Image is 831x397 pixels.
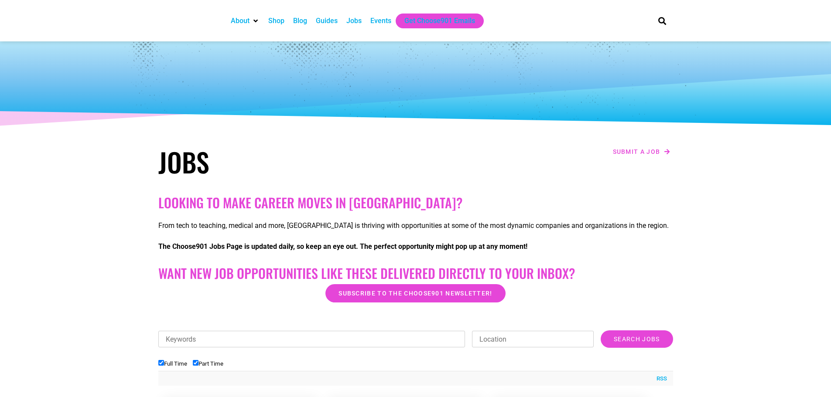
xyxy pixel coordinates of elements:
h1: Jobs [158,146,411,177]
h2: Want New Job Opportunities like these Delivered Directly to your Inbox? [158,265,673,281]
nav: Main nav [226,14,643,28]
label: Part Time [193,360,223,367]
input: Search Jobs [601,330,673,348]
div: Search [655,14,669,28]
label: Full Time [158,360,187,367]
a: Jobs [346,16,362,26]
a: Guides [316,16,338,26]
input: Part Time [193,360,198,366]
a: Submit a job [610,146,673,157]
span: Subscribe to the Choose901 newsletter! [339,290,492,296]
input: Full Time [158,360,164,366]
a: Get Choose901 Emails [404,16,475,26]
input: Location [472,331,594,347]
a: RSS [652,374,667,383]
a: Blog [293,16,307,26]
a: About [231,16,250,26]
strong: The Choose901 Jobs Page is updated daily, so keep an eye out. The perfect opportunity might pop u... [158,242,527,251]
a: Subscribe to the Choose901 newsletter! [325,284,505,302]
a: Events [370,16,391,26]
input: Keywords [158,331,465,347]
div: About [226,14,264,28]
a: Shop [268,16,284,26]
p: From tech to teaching, medical and more, [GEOGRAPHIC_DATA] is thriving with opportunities at some... [158,221,673,231]
span: Submit a job [613,149,660,155]
h2: Looking to make career moves in [GEOGRAPHIC_DATA]? [158,195,673,210]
